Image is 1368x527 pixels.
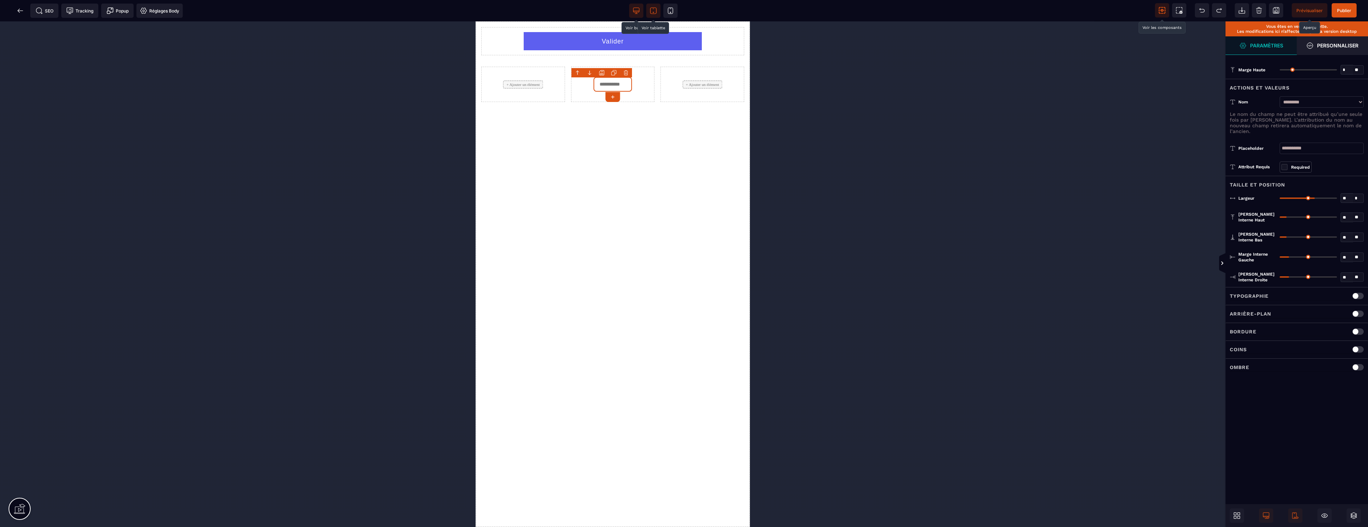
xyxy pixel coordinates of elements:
span: Code de suivi [61,4,98,18]
span: Rétablir [1212,3,1226,17]
span: [PERSON_NAME] interne haut [1238,211,1276,223]
p: Le nom du champ ne peut être attribué qu’une seule fois par [PERSON_NAME]. L’attribution du nom a... [1230,111,1364,134]
button: Valider [48,11,226,29]
strong: Personnaliser [1317,43,1358,48]
p: Arrière-plan [1230,309,1271,318]
span: Afficher les vues [1225,253,1233,274]
span: Prévisualiser [1296,8,1323,13]
div: Attribut requis [1230,163,1280,171]
div: Actions et valeurs [1225,79,1368,92]
span: Ouvrir le gestionnaire de styles [1297,36,1368,55]
span: Aperçu [1292,3,1327,17]
span: Défaire [1195,3,1209,17]
span: Marge haute [1238,67,1265,73]
span: Afficher le desktop [1259,508,1273,523]
span: Voir mobile [663,4,678,18]
div: Taille et position [1225,176,1368,189]
span: [PERSON_NAME] interne bas [1238,231,1276,243]
p: Ombre [1230,363,1249,372]
span: Réglages Body [140,7,179,14]
span: Ouvrir les calques [1347,508,1361,523]
span: Enregistrer le contenu [1332,3,1357,17]
p: Bordure [1230,327,1256,336]
span: Voir tablette [646,4,660,18]
span: Métadata SEO [30,4,58,18]
span: Voir les composants [1155,3,1169,17]
span: Masquer le bloc [1317,508,1332,523]
p: Typographie [1230,292,1269,300]
span: Enregistrer [1269,3,1283,17]
span: Publier [1337,8,1351,13]
span: Favicon [136,4,183,18]
span: Nom [1238,99,1248,105]
span: Marge interne gauche [1238,251,1276,263]
span: Ouvrir les blocs [1230,508,1244,523]
span: Largeur [1238,195,1254,201]
span: Ouvrir le gestionnaire de styles [1225,36,1297,55]
span: Popup [107,7,129,14]
p: Vous êtes en version tablette. [1229,24,1364,29]
span: SEO [36,7,53,14]
p: Les modifications ici n’affecteront pas la version desktop [1229,29,1364,34]
span: Capture d'écran [1172,3,1186,17]
span: Tracking [66,7,93,14]
div: Placeholder [1238,145,1276,152]
div: Required [1291,164,1310,171]
span: Créer une alerte modale [101,4,134,18]
span: Nettoyage [1252,3,1266,17]
span: Voir bureau [629,4,643,18]
span: Retour [13,4,27,18]
span: [PERSON_NAME] interne droite [1238,271,1276,283]
span: Importer [1235,3,1249,17]
strong: Paramètres [1250,43,1283,48]
p: Coins [1230,345,1247,354]
span: Afficher le mobile [1288,508,1302,523]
